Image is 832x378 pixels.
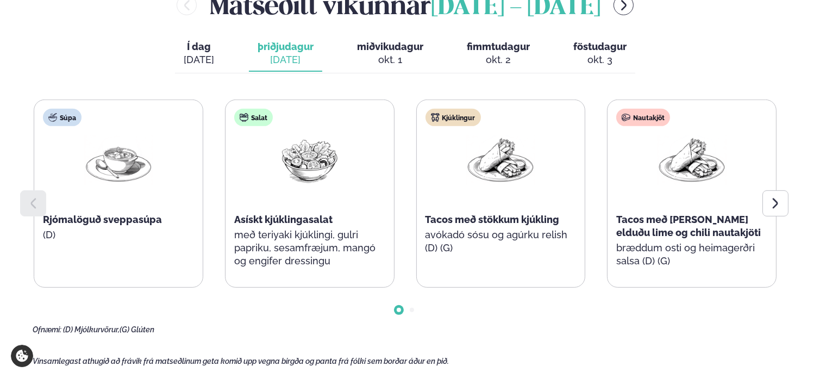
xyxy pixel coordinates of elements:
[234,228,385,268] p: með teriyaki kjúklingi, gulri papriku, sesamfræjum, mangó og engifer dressingu
[258,53,314,66] div: [DATE]
[622,113,630,122] img: beef.svg
[63,325,120,334] span: (D) Mjólkurvörur,
[397,308,401,312] span: Go to slide 1
[48,113,57,122] img: soup.svg
[258,41,314,52] span: þriðjudagur
[616,241,767,268] p: bræddum osti og heimagerðri salsa (D) (G)
[175,36,223,72] button: Í dag [DATE]
[33,357,449,365] span: Vinsamlegast athugið að frávik frá matseðlinum geta komið upp vegna birgða og panta frá fólki sem...
[357,41,423,52] span: miðvikudagur
[426,109,481,126] div: Kjúklingur
[33,325,61,334] span: Ofnæmi:
[467,53,530,66] div: okt. 2
[184,40,214,53] span: Í dag
[184,53,214,66] div: [DATE]
[573,41,627,52] span: föstudagur
[466,135,535,185] img: Wraps.png
[234,109,273,126] div: Salat
[43,214,162,225] span: Rjómalöguð sveppasúpa
[431,113,440,122] img: chicken.svg
[348,36,432,72] button: miðvikudagur okt. 1
[616,109,670,126] div: Nautakjöt
[426,214,560,225] span: Tacos með stökkum kjúkling
[240,113,248,122] img: salad.svg
[234,214,333,225] span: Asískt kjúklingasalat
[467,41,530,52] span: fimmtudagur
[11,345,33,367] a: Cookie settings
[573,53,627,66] div: okt. 3
[426,228,577,255] p: avókadó sósu og agúrku relish (D) (G)
[657,135,727,185] img: Wraps.png
[43,109,82,126] div: Súpa
[616,214,761,238] span: Tacos með [PERSON_NAME] elduðu lime og chili nautakjöti
[84,135,153,185] img: Soup.png
[249,36,322,72] button: þriðjudagur [DATE]
[458,36,539,72] button: fimmtudagur okt. 2
[43,228,194,241] p: (D)
[275,135,345,185] img: Salad.png
[410,308,414,312] span: Go to slide 2
[565,36,635,72] button: föstudagur okt. 3
[357,53,423,66] div: okt. 1
[120,325,154,334] span: (G) Glúten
